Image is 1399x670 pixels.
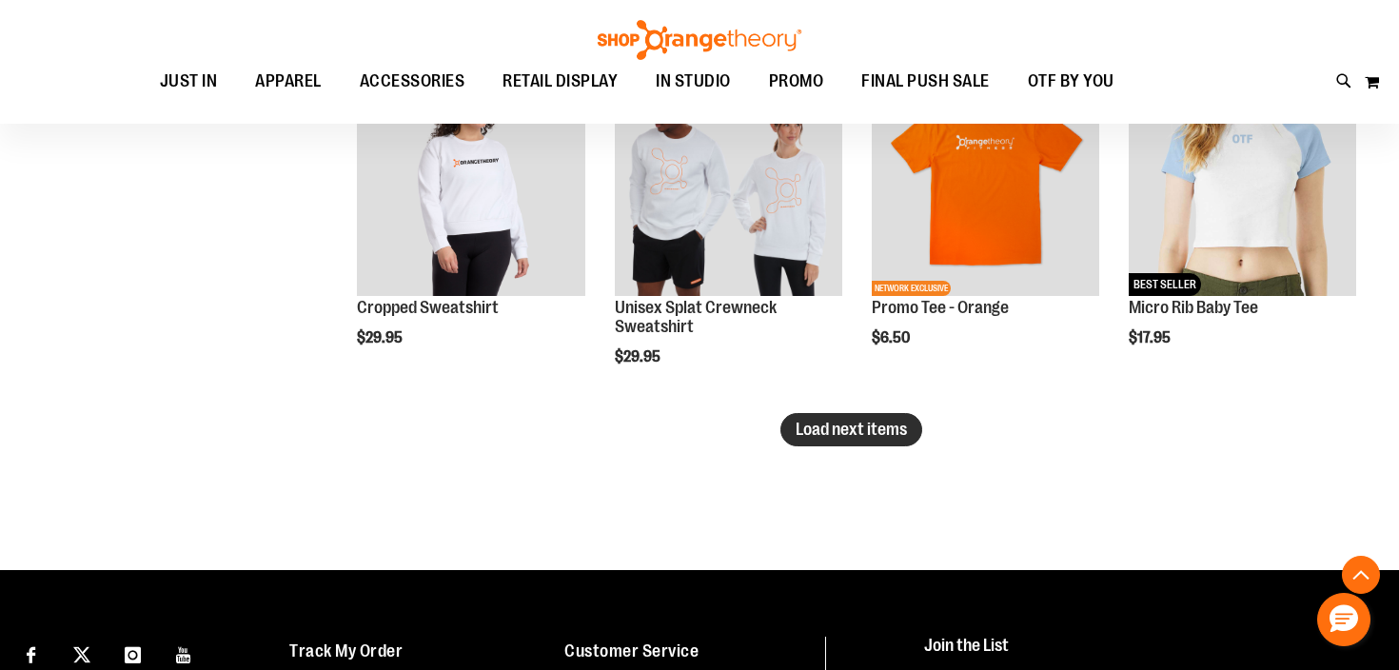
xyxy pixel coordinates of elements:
a: Unisex Splat Crewneck Sweatshirt [615,298,777,336]
div: product [1119,59,1366,395]
div: product [347,59,594,395]
a: Visit our Facebook page [14,637,48,670]
span: FINAL PUSH SALE [861,60,990,103]
a: OTF BY YOU [1009,60,1133,104]
a: RETAIL DISPLAY [483,60,637,104]
span: $29.95 [357,329,405,346]
a: Product image for Orange Promo TeeNEWNETWORK EXCLUSIVE [872,69,1099,299]
span: NETWORK EXCLUSIVE [872,281,951,296]
button: Back To Top [1342,556,1380,594]
span: APPAREL [255,60,322,103]
img: Front of 2024 Q3 Balanced Basic Womens Cropped Sweatshirt [357,69,584,296]
span: RETAIL DISPLAY [502,60,618,103]
span: BEST SELLER [1129,273,1201,296]
span: PROMO [769,60,824,103]
div: product [862,59,1109,395]
a: Customer Service [564,641,699,660]
a: APPAREL [236,60,341,104]
a: IN STUDIO [637,60,750,104]
a: Front of 2024 Q3 Balanced Basic Womens Cropped SweatshirtNEW [357,69,584,299]
img: Unisex Splat Crewneck Sweatshirt [615,69,842,296]
a: JUST IN [141,60,237,103]
a: Micro Rib Baby Tee [1129,298,1258,317]
button: Load next items [780,413,922,446]
span: JUST IN [160,60,218,103]
a: Visit our Youtube page [167,637,201,670]
a: Visit our X page [66,637,99,670]
span: Load next items [796,420,907,439]
span: $29.95 [615,348,663,365]
a: PROMO [750,60,843,104]
img: Shop Orangetheory [595,20,804,60]
span: $6.50 [872,329,913,346]
button: Hello, have a question? Let’s chat. [1317,593,1370,646]
img: Micro Rib Baby Tee [1129,69,1356,296]
span: IN STUDIO [656,60,731,103]
img: Twitter [73,646,90,663]
span: ACCESSORIES [360,60,465,103]
a: Cropped Sweatshirt [357,298,499,317]
a: FINAL PUSH SALE [842,60,1009,104]
a: Promo Tee - Orange [872,298,1009,317]
div: product [605,59,852,414]
a: Visit our Instagram page [116,637,149,670]
span: OTF BY YOU [1028,60,1114,103]
a: Unisex Splat Crewneck SweatshirtNEW [615,69,842,299]
img: Product image for Orange Promo Tee [872,69,1099,296]
span: $17.95 [1129,329,1173,346]
a: ACCESSORIES [341,60,484,104]
a: Track My Order [289,641,403,660]
a: Micro Rib Baby TeeNEWBEST SELLER [1129,69,1356,299]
